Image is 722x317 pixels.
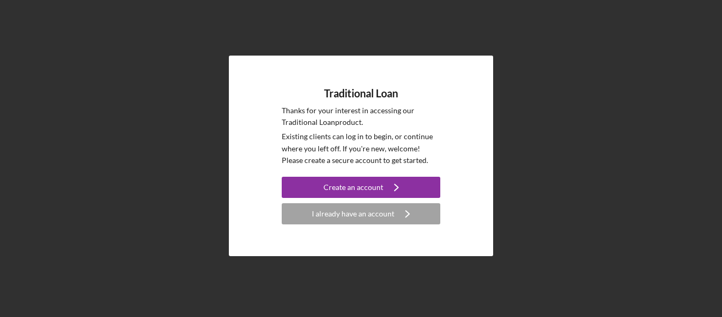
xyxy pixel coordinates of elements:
[282,177,440,201] a: Create an account
[282,131,440,166] p: Existing clients can log in to begin, or continue where you left off. If you're new, welcome! Ple...
[282,177,440,198] button: Create an account
[324,87,398,99] h4: Traditional Loan
[312,203,394,224] div: I already have an account
[282,203,440,224] button: I already have an account
[323,177,383,198] div: Create an account
[282,105,440,129] p: Thanks for your interest in accessing our Traditional Loan product.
